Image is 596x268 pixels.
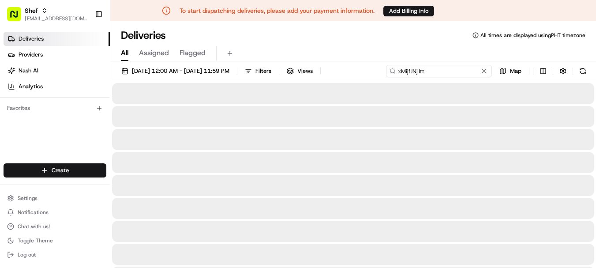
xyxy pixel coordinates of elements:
span: Map [510,67,521,75]
span: Settings [18,195,37,202]
span: Nash AI [19,67,38,75]
span: [DATE] 12:00 AM - [DATE] 11:59 PM [132,67,229,75]
span: Log out [18,251,36,258]
button: Chat with us! [4,220,106,233]
button: [DATE] 12:00 AM - [DATE] 11:59 PM [117,65,233,77]
span: Pylon [88,195,107,202]
h1: Deliveries [121,28,166,42]
button: Toggle Theme [4,234,106,247]
button: Map [495,65,525,77]
button: See all [137,113,161,124]
span: API Documentation [83,174,142,182]
span: Knowledge Base [18,174,67,182]
button: Filters [241,65,275,77]
button: Views [283,65,317,77]
button: Add Billing Info [383,6,434,16]
button: Shef [25,6,38,15]
span: Create [52,166,69,174]
a: 📗Knowledge Base [5,170,71,186]
span: Providers [19,51,43,59]
button: Refresh [577,65,589,77]
div: Favorites [4,101,106,115]
span: All times are displayed using PHT timezone [480,32,585,39]
p: Welcome 👋 [9,35,161,49]
span: All [121,48,128,58]
span: Chat with us! [18,223,50,230]
input: Type to search [386,65,492,77]
span: • [64,137,67,144]
a: Powered byPylon [62,195,107,202]
a: Add Billing Info [383,5,434,16]
span: Views [297,67,313,75]
button: Start new chat [150,87,161,98]
img: 1736555255976-a54dd68f-1ca7-489b-9aae-adbdc363a1c4 [9,84,25,100]
span: Analytics [19,83,43,91]
span: Assigned [139,48,169,58]
span: [DATE] [68,137,86,144]
div: We're available if you need us! [40,93,121,100]
img: Nash [9,9,26,26]
span: Toggle Theme [18,237,53,244]
div: Past conversations [9,115,56,122]
img: Shef Support [9,128,23,143]
p: To start dispatching deliveries, please add your payment information. [180,6,375,15]
input: Clear [23,57,146,66]
a: Analytics [4,79,110,94]
div: 💻 [75,174,82,181]
a: Deliveries [4,32,110,46]
button: Create [4,163,106,177]
span: Deliveries [19,35,44,43]
span: Flagged [180,48,206,58]
a: Nash AI [4,64,110,78]
button: Settings [4,192,106,204]
a: Providers [4,48,110,62]
div: Start new chat [40,84,145,93]
button: Notifications [4,206,106,219]
button: Log out [4,249,106,261]
div: 📗 [9,174,16,181]
a: 💻API Documentation [71,170,145,186]
span: Notifications [18,209,49,216]
span: Filters [255,67,271,75]
button: Shef[EMAIL_ADDRESS][DOMAIN_NAME] [4,4,91,25]
img: 8571987876998_91fb9ceb93ad5c398215_72.jpg [19,84,34,100]
button: [EMAIL_ADDRESS][DOMAIN_NAME] [25,15,88,22]
span: Shef Support [27,137,62,144]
